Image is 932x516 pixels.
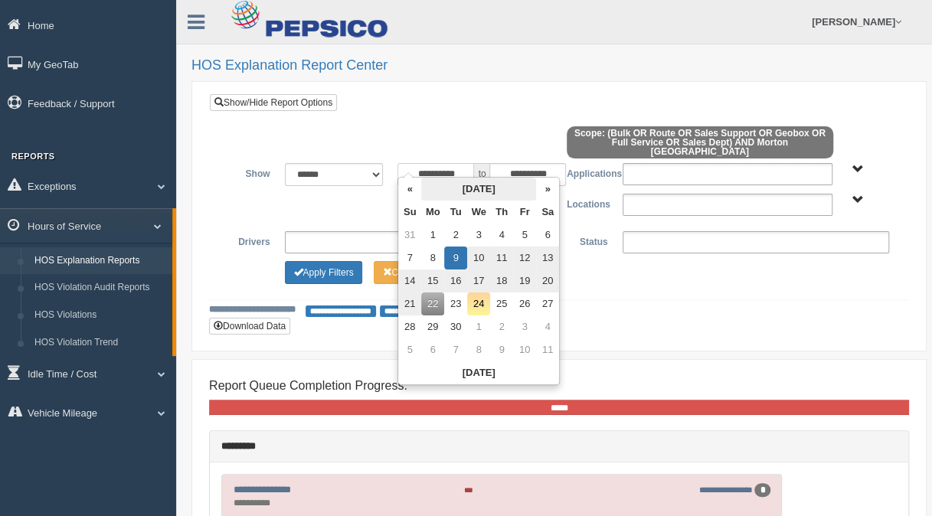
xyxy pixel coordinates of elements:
td: 30 [444,315,467,338]
label: Drivers [221,231,277,250]
td: 22 [421,292,444,315]
th: Th [490,201,513,224]
td: 6 [421,338,444,361]
h2: HOS Explanation Report Center [191,58,917,73]
td: 17 [467,269,490,292]
td: 11 [490,247,513,269]
td: 10 [513,338,536,361]
td: 6 [536,224,559,247]
td: 2 [444,224,467,247]
td: 28 [398,315,421,338]
th: Mo [421,201,444,224]
th: » [536,178,559,201]
td: 14 [398,269,421,292]
a: Show/Hide Report Options [210,94,337,111]
td: 29 [421,315,444,338]
button: Download Data [209,318,290,335]
a: HOS Violation Trend [28,329,172,357]
td: 4 [490,224,513,247]
td: 8 [467,338,490,361]
th: Sa [536,201,559,224]
td: 4 [536,315,559,338]
td: 19 [513,269,536,292]
td: 5 [513,224,536,247]
td: 23 [444,292,467,315]
td: 1 [421,224,444,247]
a: HOS Violation Audit Reports [28,274,172,302]
th: Fr [513,201,536,224]
th: [DATE] [398,361,559,384]
label: Show [221,163,277,181]
span: to [474,163,489,186]
label: Applications [559,163,615,181]
td: 25 [490,292,513,315]
td: 8 [421,247,444,269]
th: Tu [444,201,467,224]
td: 7 [444,338,467,361]
td: 11 [536,338,559,361]
td: 5 [398,338,421,361]
td: 20 [536,269,559,292]
td: 27 [536,292,559,315]
td: 3 [513,315,536,338]
th: We [467,201,490,224]
a: HOS Explanation Reports [28,247,172,275]
td: 24 [467,292,490,315]
td: 10 [467,247,490,269]
td: 26 [513,292,536,315]
a: HOS Violations [28,302,172,329]
button: Change Filter Options [374,261,450,284]
td: 18 [490,269,513,292]
td: 3 [467,224,490,247]
th: [DATE] [421,178,536,201]
td: 9 [444,247,467,269]
label: Status [559,231,615,250]
td: 9 [490,338,513,361]
td: 1 [467,315,490,338]
td: 13 [536,247,559,269]
th: « [398,178,421,201]
td: 16 [444,269,467,292]
label: Locations [559,194,615,212]
td: 2 [490,315,513,338]
button: Change Filter Options [285,261,361,284]
th: Su [398,201,421,224]
td: 7 [398,247,421,269]
td: 15 [421,269,444,292]
h4: Report Queue Completion Progress: [209,379,909,393]
td: 21 [398,292,421,315]
td: 31 [398,224,421,247]
span: Scope: (Bulk OR Route OR Sales Support OR Geobox OR Full Service OR Sales Dept) AND Morton [GEOGR... [567,126,833,158]
td: 12 [513,247,536,269]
